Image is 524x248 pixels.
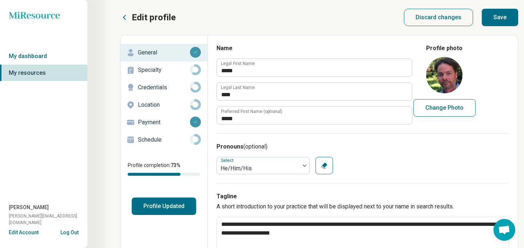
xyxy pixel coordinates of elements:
a: Specialty [120,61,207,79]
p: Schedule [138,135,190,144]
a: Schedule [120,131,207,149]
button: Change Photo [413,99,476,117]
button: Discard changes [404,9,473,26]
a: General [120,44,207,61]
p: General [138,48,190,57]
button: Save [482,9,518,26]
h3: Pronouns [217,142,509,151]
button: Profile Updated [132,198,196,215]
p: Payment [138,118,190,127]
p: Edit profile [132,12,176,23]
div: Profile completion: [120,157,207,180]
p: Credentials [138,83,190,92]
span: 73 % [171,162,180,168]
legend: Profile photo [426,44,463,53]
label: Legal Last Name [221,85,255,90]
img: avatar image [426,57,463,93]
h3: Tagline [217,192,509,201]
button: Edit Account [9,229,39,236]
label: Select [221,158,235,163]
span: (optional) [243,143,267,150]
button: Edit profile [120,12,176,23]
p: Location [138,101,190,109]
h3: Name [217,44,412,53]
button: Log Out [60,229,79,235]
label: Legal First Name [221,61,255,66]
span: [PERSON_NAME] [9,204,49,211]
label: Preferred First Name (optional) [221,109,282,114]
div: Profile completion [128,173,200,176]
a: Credentials [120,79,207,96]
a: Location [120,96,207,114]
span: [PERSON_NAME][EMAIL_ADDRESS][DOMAIN_NAME] [9,213,87,226]
a: Payment [120,114,207,131]
div: He/Him/His [221,164,296,173]
p: A short introduction to your practice that will be displayed next to your name in search results. [217,202,509,211]
p: Specialty [138,66,190,74]
div: Open chat [493,219,515,241]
